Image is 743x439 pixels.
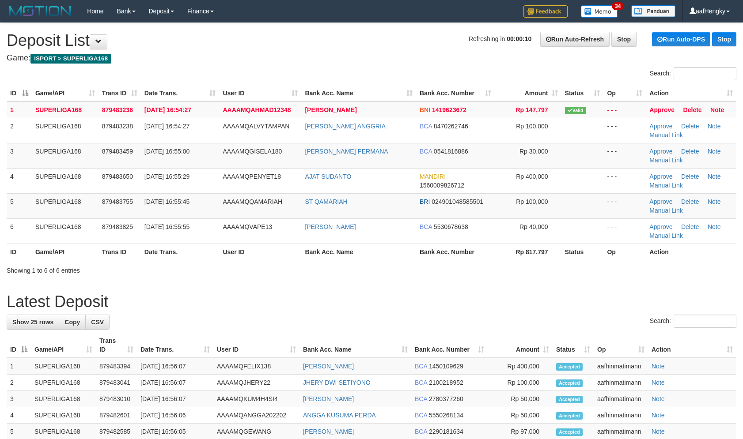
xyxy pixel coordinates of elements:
td: aafhinmatimann [594,391,648,407]
td: - - - [603,168,646,193]
a: Delete [681,173,699,180]
th: Date Trans. [141,244,220,260]
th: ID: activate to sort column descending [7,333,31,358]
a: Note [652,363,665,370]
td: - - - [603,193,646,218]
span: BRI [420,198,430,205]
span: BCA [415,412,427,419]
td: 5 [7,193,32,218]
a: Manual Link [649,157,683,164]
h4: Game: [7,54,736,63]
span: CSV [91,319,104,326]
a: Manual Link [649,207,683,214]
td: - - - [603,218,646,244]
a: Note [708,223,721,230]
a: Note [652,379,665,386]
span: 879483755 [102,198,133,205]
span: AAAAMQQAMARIAH [223,198,282,205]
td: [DATE] 16:56:07 [137,391,213,407]
td: SUPERLIGA168 [32,143,99,168]
th: ID [7,244,32,260]
th: Bank Acc. Number: activate to sort column ascending [411,333,488,358]
a: Run Auto-Refresh [540,32,610,47]
td: [DATE] 16:56:06 [137,407,213,424]
a: Run Auto-DPS [652,32,710,46]
span: AAAAMQAHMAD12348 [223,106,291,113]
a: Note [708,148,721,155]
a: [PERSON_NAME] ANGGRIA [305,123,386,130]
a: Note [652,395,665,402]
a: [PERSON_NAME] [303,428,354,435]
span: Copy 2100218952 to clipboard [429,379,463,386]
th: Status: activate to sort column ascending [553,333,594,358]
td: aafhinmatimann [594,375,648,391]
td: 6 [7,218,32,244]
td: Rp 400,000 [488,358,553,375]
span: MANDIRI [420,173,446,180]
th: Status: activate to sort column ascending [561,85,604,101]
h1: Deposit List [7,32,736,49]
td: [DATE] 16:56:07 [137,358,213,375]
td: 4 [7,407,31,424]
span: 879483236 [102,106,133,113]
td: 3 [7,143,32,168]
span: Rp 40,000 [519,223,548,230]
span: Rp 147,797 [516,106,548,113]
th: Action [646,244,736,260]
a: Note [652,412,665,419]
td: SUPERLIGA168 [32,168,99,193]
td: 1 [7,101,32,118]
td: 4 [7,168,32,193]
a: Copy [59,315,86,330]
a: Note [652,428,665,435]
span: Accepted [556,396,583,403]
td: AAAAMQKUM4H4SI4 [213,391,299,407]
img: Button%20Memo.svg [581,5,618,18]
td: AAAAMQANGGA202202 [213,407,299,424]
a: Note [710,106,724,113]
td: aafhinmatimann [594,407,648,424]
td: SUPERLIGA168 [31,407,96,424]
span: BCA [415,428,427,435]
span: BNI [420,106,430,113]
th: Trans ID [99,244,141,260]
td: SUPERLIGA168 [32,193,99,218]
span: Copy 2780377260 to clipboard [429,395,463,402]
a: Delete [681,198,699,205]
td: 879483394 [96,358,137,375]
a: [PERSON_NAME] [303,363,354,370]
span: Rp 100,000 [516,123,548,130]
span: Accepted [556,363,583,371]
th: Bank Acc. Number: activate to sort column ascending [416,85,495,101]
a: Delete [683,106,702,113]
span: Accepted [556,412,583,420]
th: User ID [219,244,301,260]
span: [DATE] 16:55:00 [144,148,190,155]
td: aafhinmatimann [594,358,648,375]
td: SUPERLIGA168 [31,375,96,391]
a: [PERSON_NAME] [305,223,356,230]
span: BCA [420,123,432,130]
a: [PERSON_NAME] [305,106,356,113]
a: Delete [681,148,699,155]
span: AAAAMQPENYET18 [223,173,281,180]
th: Game/API [32,244,99,260]
a: AJAT SUDANTO [305,173,351,180]
td: SUPERLIGA168 [32,118,99,143]
strong: 00:00:10 [507,35,531,42]
span: Rp 100,000 [516,198,548,205]
span: [DATE] 16:55:29 [144,173,190,180]
a: Stop [611,32,637,47]
span: AAAAMQGISELA180 [223,148,282,155]
td: Rp 50,000 [488,391,553,407]
td: [DATE] 16:56:07 [137,375,213,391]
span: Show 25 rows [12,319,53,326]
span: AAAAMQVAPE13 [223,223,272,230]
th: Action: activate to sort column ascending [648,333,736,358]
span: Copy 5550268134 to clipboard [429,412,463,419]
th: Action: activate to sort column ascending [646,85,736,101]
span: [DATE] 16:55:55 [144,223,190,230]
span: Copy [64,319,80,326]
a: Manual Link [649,232,683,239]
span: 34 [612,2,624,10]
